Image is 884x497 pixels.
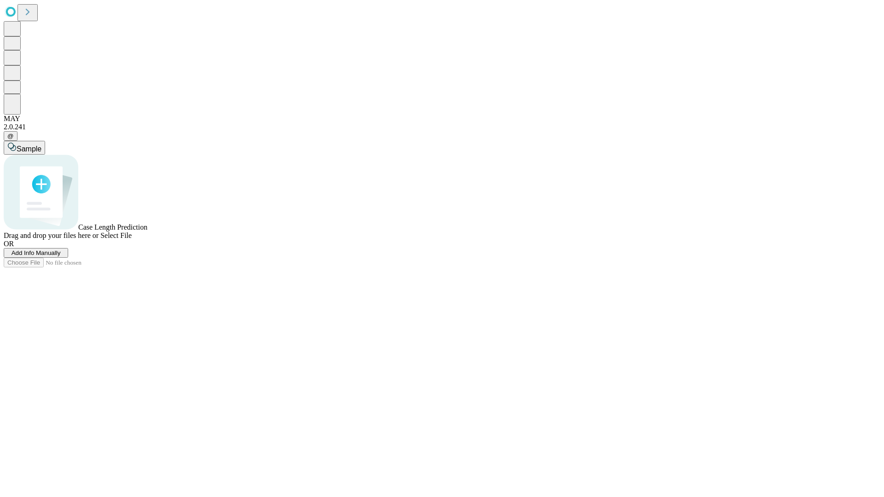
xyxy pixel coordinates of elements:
div: MAY [4,115,880,123]
span: Case Length Prediction [78,223,147,231]
button: Sample [4,141,45,155]
div: 2.0.241 [4,123,880,131]
span: @ [7,133,14,139]
span: Drag and drop your files here or [4,231,99,239]
span: Add Info Manually [12,249,61,256]
span: OR [4,240,14,248]
button: Add Info Manually [4,248,68,258]
span: Sample [17,145,41,153]
button: @ [4,131,17,141]
span: Select File [100,231,132,239]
